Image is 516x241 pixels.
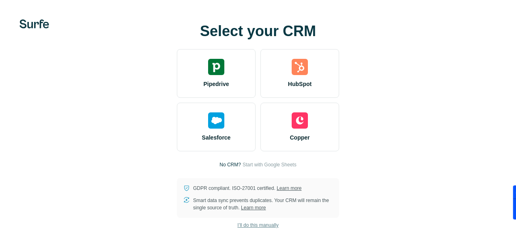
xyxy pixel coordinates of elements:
p: GDPR compliant. ISO-27001 certified. [193,185,301,192]
span: I’ll do this manually [237,222,278,229]
a: Learn more [277,185,301,191]
span: HubSpot [288,80,312,88]
img: hubspot's logo [292,59,308,75]
button: Start with Google Sheets [243,161,297,168]
span: Pipedrive [203,80,229,88]
img: copper's logo [292,112,308,129]
a: Learn more [241,205,266,211]
img: Surfe's logo [19,19,49,28]
img: salesforce's logo [208,112,224,129]
p: Smart data sync prevents duplicates. Your CRM will remain the single source of truth. [193,197,333,211]
span: Salesforce [202,133,231,142]
img: pipedrive's logo [208,59,224,75]
p: No CRM? [219,161,241,168]
button: I’ll do this manually [232,219,284,231]
span: Copper [290,133,310,142]
h1: Select your CRM [177,23,339,39]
